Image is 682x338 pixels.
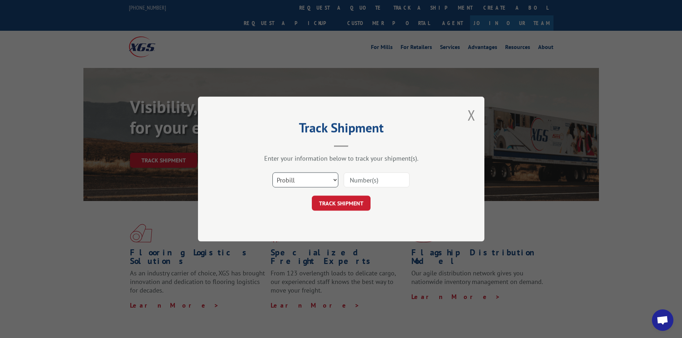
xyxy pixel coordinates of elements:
[652,309,673,331] div: Open chat
[468,106,475,124] button: Close modal
[234,123,449,136] h2: Track Shipment
[344,172,410,187] input: Number(s)
[312,196,371,211] button: TRACK SHIPMENT
[234,154,449,162] div: Enter your information below to track your shipment(s).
